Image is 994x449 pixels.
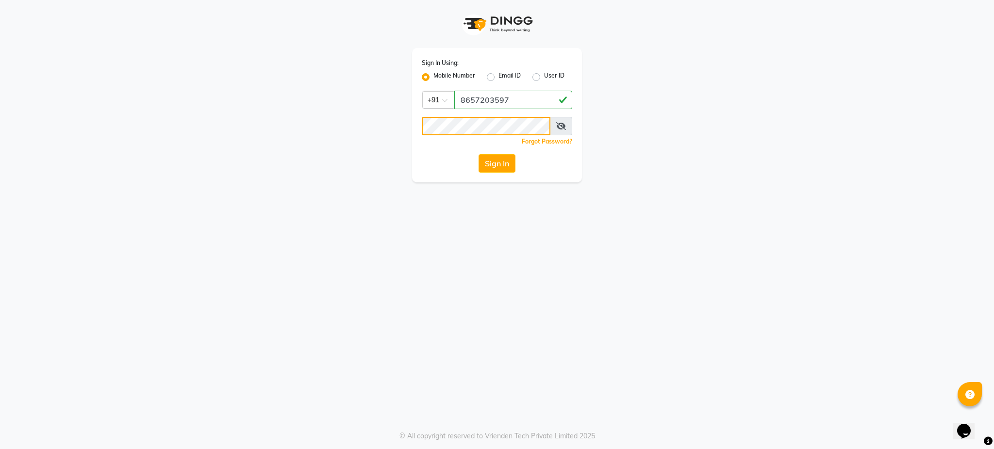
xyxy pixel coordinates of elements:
input: Username [454,91,572,109]
label: Mobile Number [433,71,475,83]
label: Email ID [498,71,521,83]
img: logo1.svg [458,10,536,38]
input: Username [422,117,550,135]
iframe: chat widget [953,410,984,439]
button: Sign In [479,154,515,173]
a: Forgot Password? [522,138,572,145]
label: Sign In Using: [422,59,459,67]
label: User ID [544,71,564,83]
